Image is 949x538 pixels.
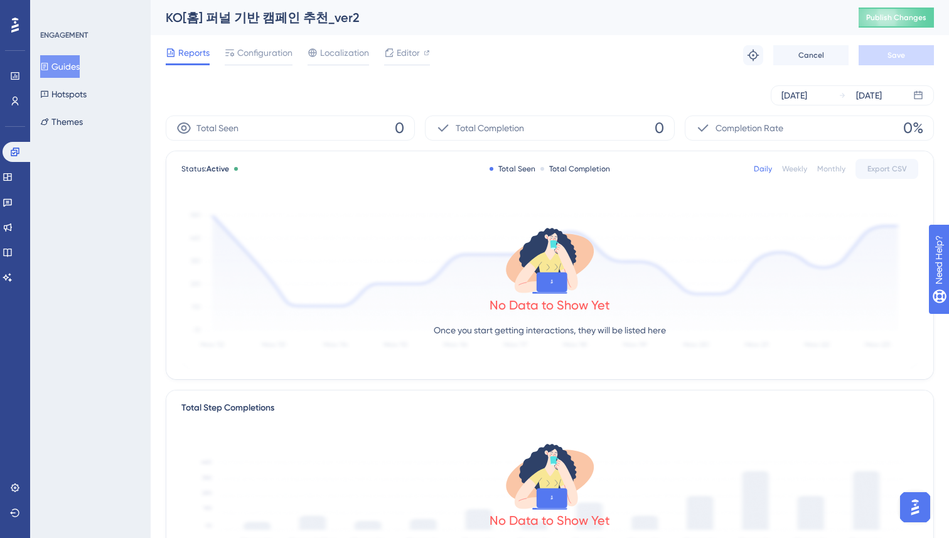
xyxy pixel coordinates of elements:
div: ENGAGEMENT [40,30,88,40]
span: Export CSV [867,164,907,174]
button: Cancel [773,45,849,65]
div: Weekly [782,164,807,174]
span: Completion Rate [716,121,783,136]
span: Status: [181,164,229,174]
span: Total Completion [456,121,524,136]
span: 0 [395,118,404,138]
span: Publish Changes [866,13,926,23]
span: Configuration [237,45,292,60]
div: Monthly [817,164,845,174]
span: Active [206,164,229,173]
span: Save [887,50,905,60]
div: No Data to Show Yet [490,296,610,314]
div: [DATE] [856,88,882,103]
span: 0 [655,118,664,138]
span: 0% [903,118,923,138]
button: Publish Changes [859,8,934,28]
span: Reports [178,45,210,60]
p: Once you start getting interactions, they will be listed here [434,323,666,338]
button: Save [859,45,934,65]
span: Localization [320,45,369,60]
div: Total Seen [490,164,535,174]
span: Total Seen [196,121,239,136]
div: Total Step Completions [181,401,274,416]
div: KO[홈] 퍼널 기반 캠페인 추천_ver2 [166,9,827,26]
span: Need Help? [29,3,78,18]
div: No Data to Show Yet [490,512,610,529]
span: Editor [397,45,420,60]
button: Export CSV [855,159,918,179]
button: Themes [40,110,83,133]
span: Cancel [798,50,824,60]
div: [DATE] [781,88,807,103]
iframe: UserGuiding AI Assistant Launcher [896,488,934,526]
button: Guides [40,55,80,78]
div: Total Completion [540,164,610,174]
div: Daily [754,164,772,174]
button: Hotspots [40,83,87,105]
